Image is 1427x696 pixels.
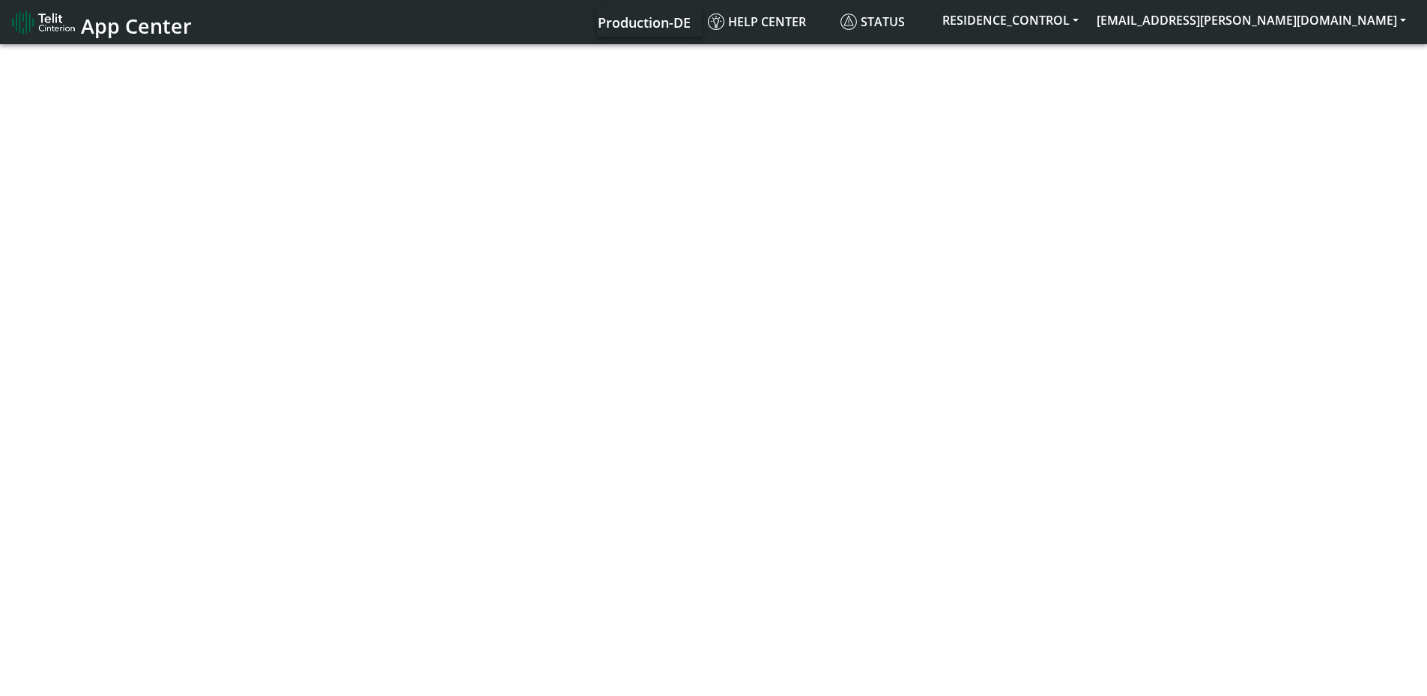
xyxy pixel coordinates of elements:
[840,13,857,30] img: status.svg
[834,7,933,37] a: Status
[702,7,834,37] a: Help center
[708,13,806,30] span: Help center
[12,6,190,38] a: App Center
[12,10,75,34] img: logo-telit-cinterion-gw-new.png
[81,12,192,40] span: App Center
[708,13,724,30] img: knowledge.svg
[1088,7,1415,34] button: [EMAIL_ADDRESS][PERSON_NAME][DOMAIN_NAME]
[933,7,1088,34] button: RESIDENCE_CONTROL
[840,13,905,30] span: Status
[598,13,691,31] span: Production-DE
[597,7,690,37] a: Your current platform instance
